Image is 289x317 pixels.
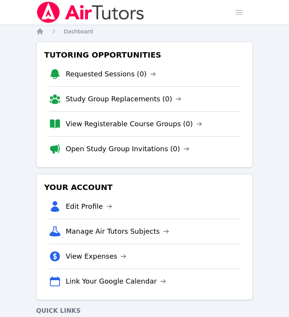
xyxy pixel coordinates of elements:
img: Air Tutors [36,2,145,23]
h3: Tutoring Opportunities [43,48,246,62]
a: Manage Air Tutors Subjects [66,226,169,237]
h4: Quick Links [36,306,253,315]
nav: Breadcrumb [36,28,253,35]
a: View Registerable Course Groups (0) [66,119,202,129]
a: Requested Sessions (0) [66,69,156,79]
a: Open Study Group Invitations (0) [66,144,189,154]
a: Study Group Replacements (0) [66,94,181,104]
a: Link Your Google Calendar [66,276,166,287]
a: View Expenses [66,251,126,262]
a: Dashboard [64,28,93,35]
h3: Your Account [43,180,246,194]
a: Edit Profile [66,201,112,212]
